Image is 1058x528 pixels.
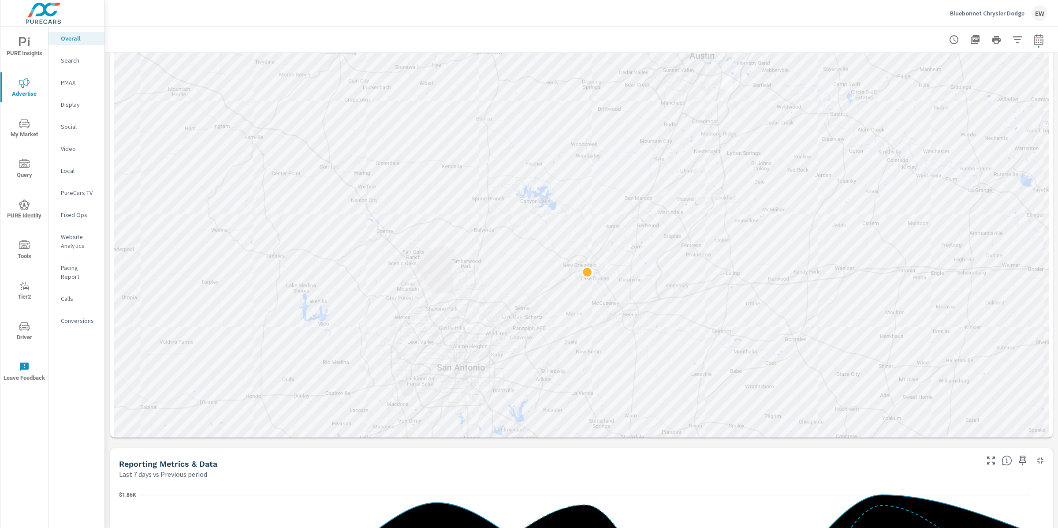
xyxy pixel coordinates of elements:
[48,76,104,89] div: PMAX
[1016,453,1030,468] span: Save this to your personalized report
[61,100,97,109] p: Display
[0,26,48,392] div: nav menu
[48,54,104,67] div: Search
[1009,31,1026,49] button: Apply Filters
[950,9,1024,17] p: Bluebonnet Chrysler Dodge
[61,263,97,281] p: Pacing Report
[48,98,104,111] div: Display
[3,37,45,59] span: PURE Insights
[987,31,1005,49] button: Print Report
[48,292,104,305] div: Calls
[3,281,45,302] span: Tier2
[1030,31,1047,49] button: Select Date Range
[61,188,97,197] p: PureCars TV
[3,118,45,140] span: My Market
[61,232,97,250] p: Website Analytics
[119,459,217,468] h5: Reporting Metrics & Data
[3,78,45,99] span: Advertise
[61,78,97,87] p: PMAX
[61,122,97,131] p: Social
[61,144,97,153] p: Video
[48,164,104,177] div: Local
[3,240,45,262] span: Tools
[1032,5,1047,21] div: EW
[48,120,104,133] div: Social
[48,32,104,45] div: Overall
[61,316,97,325] p: Conversions
[61,34,97,43] p: Overall
[61,56,97,65] p: Search
[1033,453,1047,468] button: Minimize Widget
[61,294,97,303] p: Calls
[48,261,104,283] div: Pacing Report
[48,186,104,199] div: PureCars TV
[48,314,104,327] div: Conversions
[61,210,97,219] p: Fixed Ops
[119,469,207,479] p: Last 7 days vs Previous period
[1002,455,1012,466] span: Understand performance data overtime and see how metrics compare to each other.
[984,453,998,468] button: Make Fullscreen
[966,31,984,49] button: "Export Report to PDF"
[3,362,45,383] span: Leave Feedback
[48,142,104,155] div: Video
[3,321,45,343] span: Driver
[48,208,104,221] div: Fixed Ops
[61,166,97,175] p: Local
[119,492,136,498] text: $1.86K
[3,199,45,221] span: PURE Identity
[3,159,45,180] span: Query
[48,230,104,252] div: Website Analytics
